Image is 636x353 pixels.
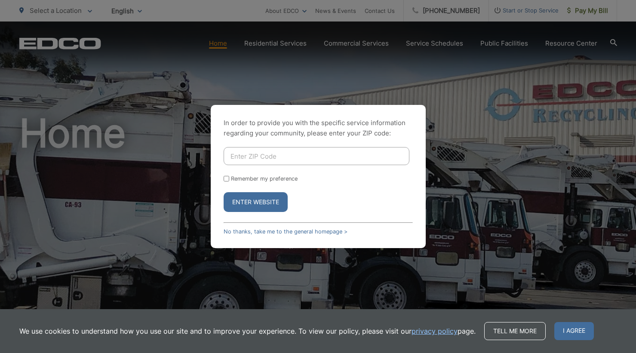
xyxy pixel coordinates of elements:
[224,118,413,138] p: In order to provide you with the specific service information regarding your community, please en...
[224,147,409,165] input: Enter ZIP Code
[19,326,476,336] p: We use cookies to understand how you use our site and to improve your experience. To view our pol...
[412,326,458,336] a: privacy policy
[484,322,546,340] a: Tell me more
[224,192,288,212] button: Enter Website
[231,175,298,182] label: Remember my preference
[554,322,594,340] span: I agree
[224,228,347,235] a: No thanks, take me to the general homepage >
